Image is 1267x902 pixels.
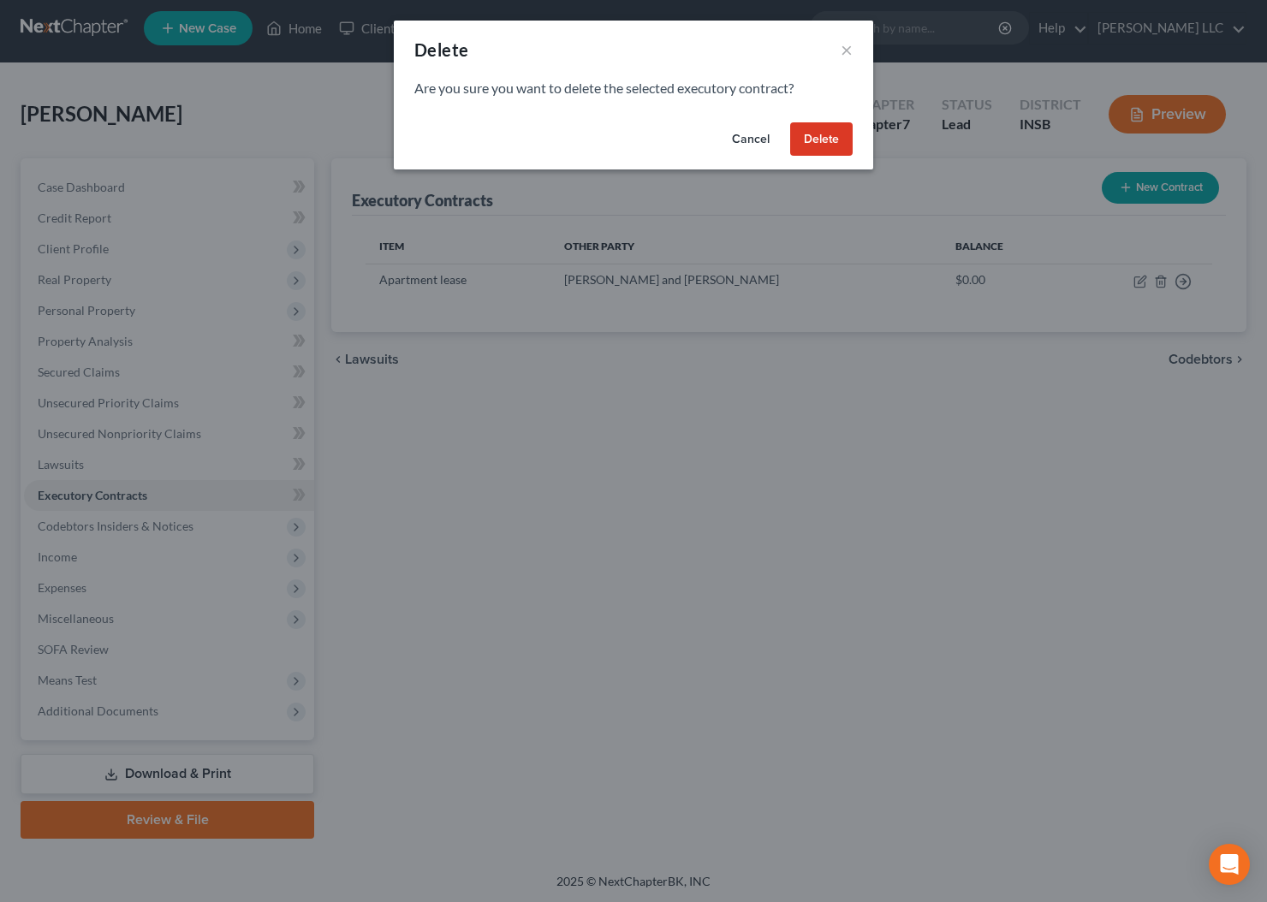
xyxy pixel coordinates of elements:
button: Cancel [718,122,783,157]
button: Delete [790,122,853,157]
button: × [841,39,853,60]
p: Are you sure you want to delete the selected executory contract? [414,79,853,98]
div: Delete [414,38,468,62]
div: Open Intercom Messenger [1209,844,1250,885]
